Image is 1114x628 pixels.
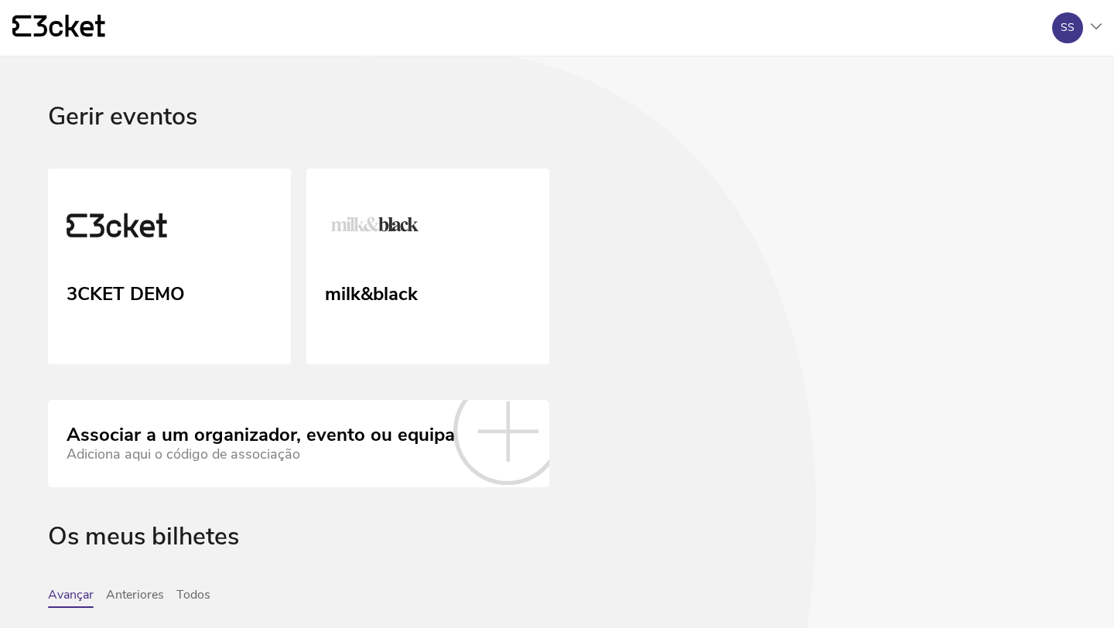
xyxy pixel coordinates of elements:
[48,103,1066,169] div: Gerir eventos
[67,446,455,462] div: Adiciona aqui o código de associação
[67,425,455,446] div: Associar a um organizador, evento ou equipa
[48,588,94,608] button: Avançar
[67,278,185,305] div: 3CKET DEMO
[12,15,31,37] g: {' '}
[1061,22,1075,34] div: SS
[48,523,1066,589] div: Os meus bilhetes
[106,588,164,608] button: Anteriores
[48,400,549,486] a: Associar a um organizador, evento ou equipa Adiciona aqui o código de associação
[176,588,210,608] button: Todos
[325,278,418,305] div: milk&black
[67,193,167,263] img: 3CKET DEMO
[12,15,105,41] a: {' '}
[306,169,549,365] a: milk&black milk&black
[48,169,291,365] a: 3CKET DEMO 3CKET DEMO
[325,193,425,263] img: milk&black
